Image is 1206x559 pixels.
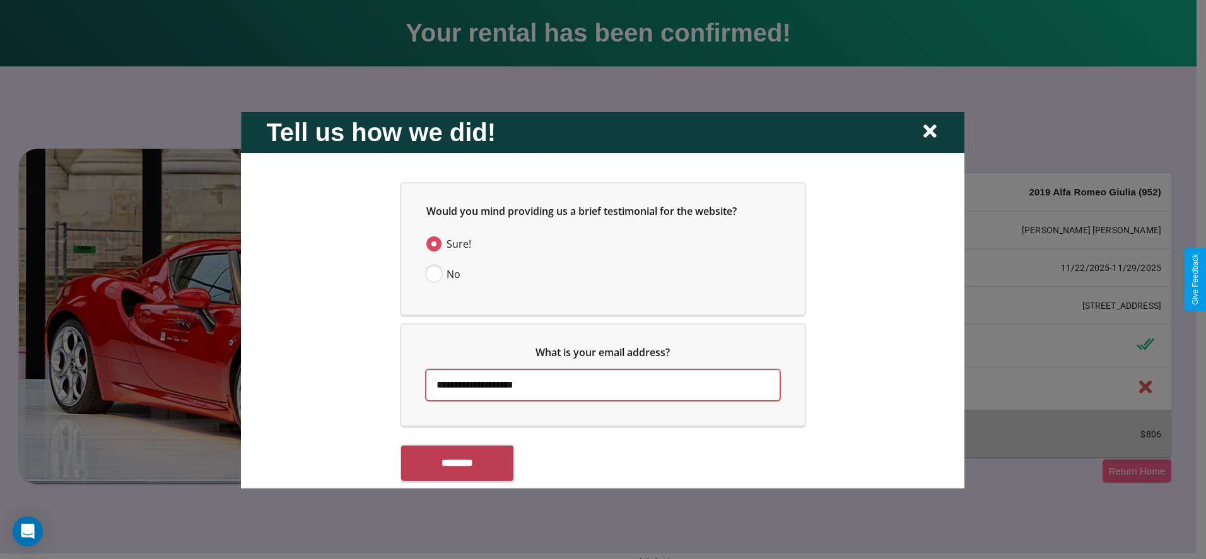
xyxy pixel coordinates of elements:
h2: Tell us how we did! [266,118,496,146]
div: Give Feedback [1191,254,1200,305]
span: What is your email address? [536,345,670,359]
span: No [447,266,460,281]
span: Sure! [447,236,471,251]
span: Would you mind providing us a brief testimonial for the website? [426,204,737,217]
div: Open Intercom Messenger [13,516,43,546]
